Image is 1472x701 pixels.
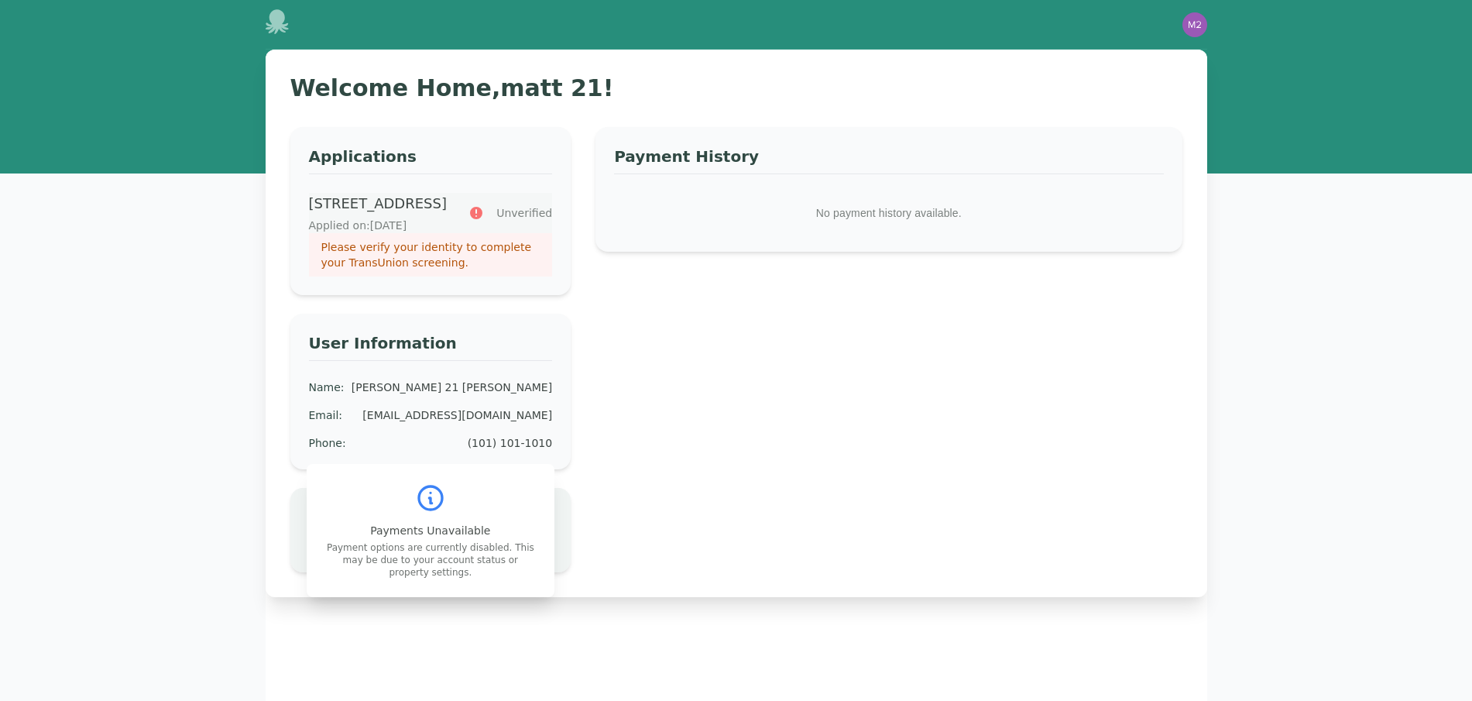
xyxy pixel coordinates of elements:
[325,541,536,579] p: Payment options are currently disabled. This may be due to your account status or property settings.
[362,407,552,423] div: [EMAIL_ADDRESS][DOMAIN_NAME]
[309,332,553,361] h3: User Information
[325,523,536,538] p: Payments Unavailable
[614,193,1163,233] p: No payment history available.
[352,380,552,395] div: [PERSON_NAME] 21 [PERSON_NAME]
[614,146,1163,174] h3: Payment History
[321,239,540,270] p: Please verify your identity to complete your TransUnion screening.
[290,74,1182,102] h1: Welcome Home, matt 21 !
[309,380,345,395] div: Name :
[309,435,346,451] div: Phone :
[309,407,343,423] div: Email :
[468,435,553,451] div: (101) 101-1010
[309,146,553,174] h3: Applications
[496,205,552,221] span: Unverified
[309,218,451,233] p: Applied on: [DATE]
[309,193,451,215] p: [STREET_ADDRESS]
